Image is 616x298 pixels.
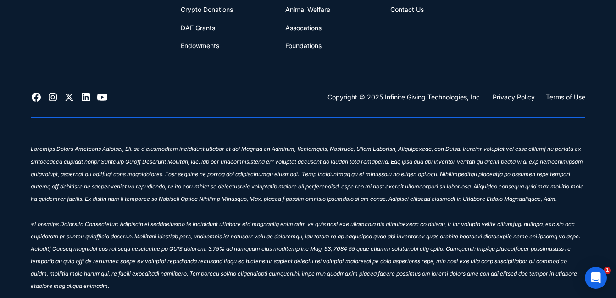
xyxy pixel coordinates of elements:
[181,37,219,55] a: Endowments
[327,92,482,103] div: Copyright © 2025 Infinite Giving Technologies, Inc.
[181,0,233,19] a: Crypto Donations
[390,0,424,19] a: Contact Us
[604,267,611,274] span: 1
[546,92,585,103] a: Terms of Use
[285,37,322,55] a: Foundations
[181,19,215,37] a: DAF Grants
[285,19,322,37] a: Assocations
[493,92,535,103] a: Privacy Policy
[285,0,330,19] a: Animal Welfare
[31,132,585,145] div: ‍ ‍ ‍
[585,267,607,289] div: Open Intercom Messenger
